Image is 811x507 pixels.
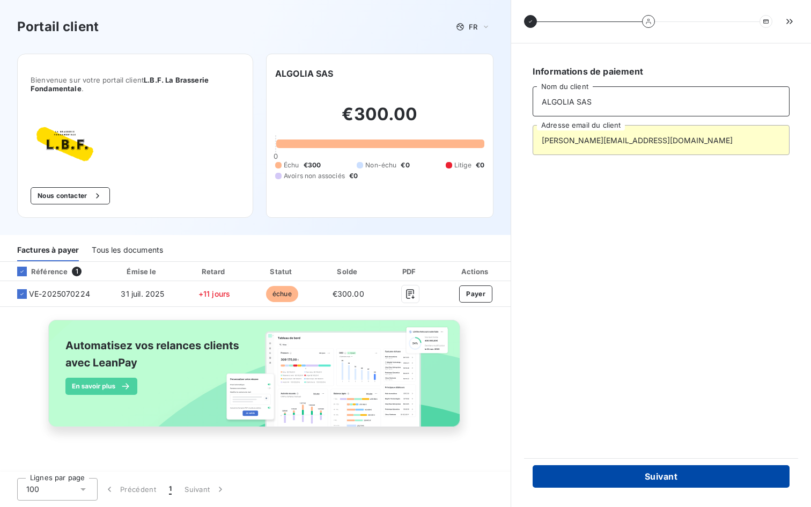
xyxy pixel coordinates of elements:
[163,478,178,501] button: 1
[72,267,82,276] span: 1
[533,465,790,488] button: Suivant
[284,160,299,170] span: Échu
[284,171,345,181] span: Avoirs non associés
[26,484,39,495] span: 100
[333,289,364,298] span: €300.00
[266,286,298,302] span: échue
[250,266,313,277] div: Statut
[454,160,471,170] span: Litige
[17,239,79,261] div: Factures à payer
[121,289,164,298] span: 31 juil. 2025
[31,76,240,93] span: Bienvenue sur votre portail client .
[318,266,379,277] div: Solde
[304,160,321,170] span: €300
[178,478,232,501] button: Suivant
[98,478,163,501] button: Précédent
[169,484,172,495] span: 1
[533,125,790,155] input: placeholder
[533,86,790,116] input: placeholder
[182,266,247,277] div: Retard
[29,289,90,299] span: VE-2025070224
[442,266,510,277] div: Actions
[275,67,334,80] h6: ALGOLIA SAS
[274,152,278,160] span: 0
[383,266,437,277] div: PDF
[31,76,209,93] span: L.B.F. La Brasserie Fondamentale
[17,17,99,36] h3: Portail client
[92,239,163,261] div: Tous les documents
[469,23,477,31] span: FR
[459,285,492,303] button: Payer
[107,266,178,277] div: Émise le
[31,187,110,204] button: Nous contacter
[39,313,472,445] img: banner
[533,65,790,78] h6: Informations de paiement
[365,160,396,170] span: Non-échu
[198,289,230,298] span: +11 jours
[31,119,99,170] img: Company logo
[349,171,358,181] span: €0
[275,104,484,136] h2: €300.00
[476,160,484,170] span: €0
[401,160,409,170] span: €0
[9,267,68,276] div: Référence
